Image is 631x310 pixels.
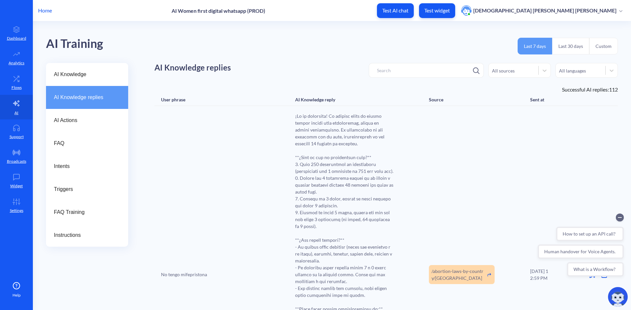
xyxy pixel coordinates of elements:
span: FAQ [54,139,115,147]
p: Support [10,134,24,140]
h1: AI Knowledge replies [154,63,231,72]
p: Flows [12,85,22,91]
span: AI Knowledge [54,71,115,78]
a: FAQ Training [46,201,128,224]
button: What is a Workflow? [32,52,88,67]
button: Last 7 days [518,38,552,54]
p: Settings [10,208,23,214]
button: How to set up an API call? [21,17,88,31]
p: Test widget [424,7,450,14]
button: Human handover for Voice Agents. [2,35,88,49]
p: AI Women first digital whatsapp (PROD) [172,8,265,14]
span: FAQ Training [54,208,115,216]
a: Instructions [46,224,128,247]
div: User phrase [161,97,185,102]
a: Intents [46,155,128,178]
span: Triggers [54,185,115,193]
p: [DEMOGRAPHIC_DATA] [PERSON_NAME] [PERSON_NAME] [473,7,617,14]
span: No tengo mifepristona [161,271,207,278]
p: Widget [10,183,23,189]
span: Instructions [54,231,115,239]
div: [DATE] 12:59 PM [530,268,551,281]
div: All sources [492,67,515,74]
input: Search [369,63,484,78]
div: AI Training [46,34,103,53]
a: Triggers [46,178,128,201]
button: Custom [589,38,618,54]
span: /abortion-laws-by-country/[GEOGRAPHIC_DATA] [432,268,487,281]
button: Collapse conversation starters [81,4,88,12]
p: Analytics [9,60,24,66]
button: Last 30 days [552,38,589,54]
button: Test widget [419,3,455,18]
span: Help [12,292,21,298]
div: Sent at [530,97,544,102]
a: AI Knowledge [46,63,128,86]
div: All languages [559,67,586,74]
p: Broadcasts [7,158,26,164]
button: user photo[DEMOGRAPHIC_DATA] [PERSON_NAME] [PERSON_NAME] [458,5,626,16]
a: FAQ [46,132,128,155]
img: user photo [461,5,472,16]
div: Source [429,97,443,102]
div: https://www.howtouseabortionpill.org/abortion-laws-by-country/mexico [429,265,495,284]
span: Intents [54,162,115,170]
p: AI [14,110,18,116]
a: AI Actions [46,109,128,132]
p: Test AI chat [382,7,409,14]
button: Test AI chat [377,3,414,18]
div: Successful AI replies: 112 [154,86,618,93]
span: AI Knowledge replies [54,93,115,101]
p: Home [38,7,52,14]
p: Dashboard [7,35,26,41]
div: AI Knowledge reply [295,97,335,102]
img: copilot-icon.svg [608,287,628,307]
span: AI Actions [54,116,115,124]
a: AI Knowledge replies [46,86,128,109]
